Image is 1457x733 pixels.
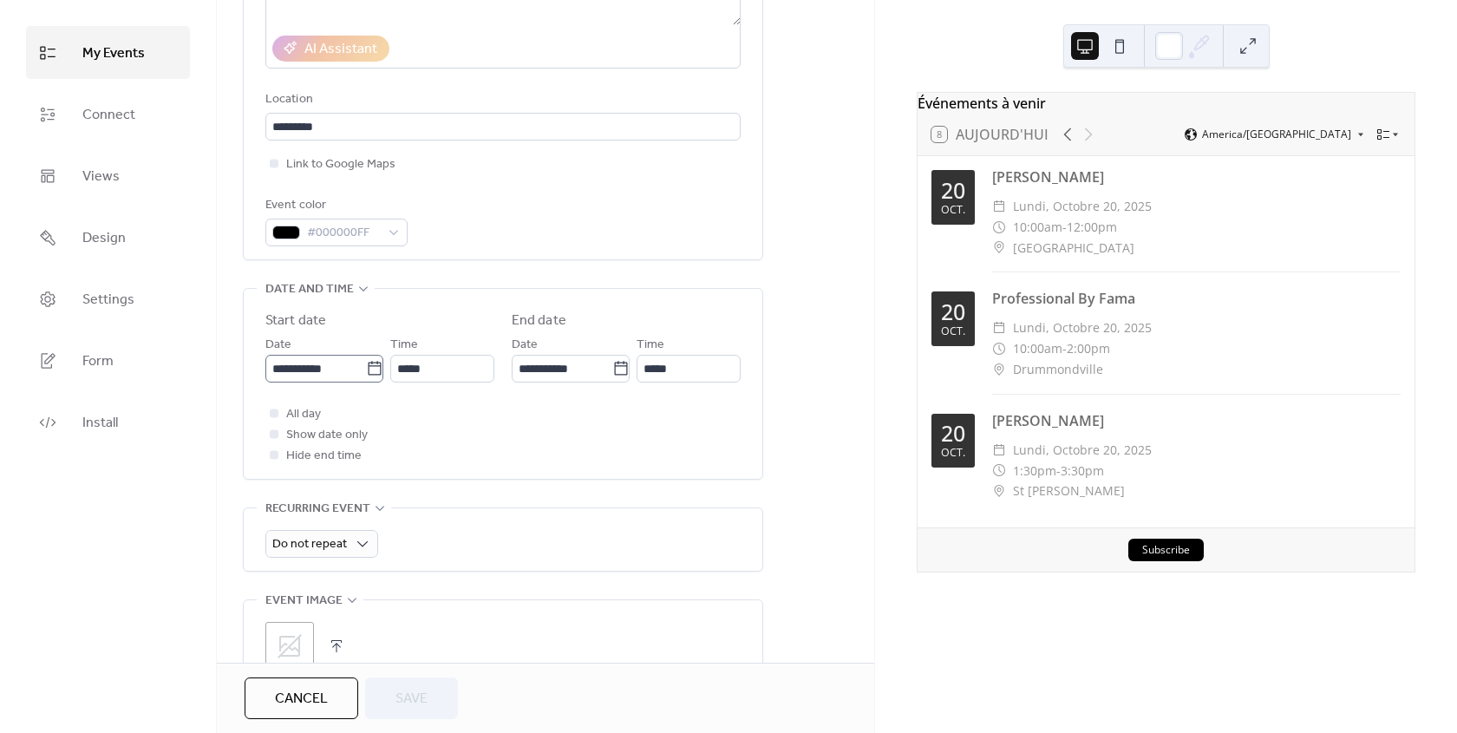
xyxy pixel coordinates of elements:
[992,461,1006,481] div: ​
[26,396,190,448] a: Install
[1067,338,1110,359] span: 2:00pm
[1062,217,1067,238] span: -
[26,334,190,387] a: Form
[1061,461,1104,481] span: 3:30pm
[26,88,190,141] a: Connect
[1067,217,1117,238] span: 12:00pm
[941,448,965,459] div: oct.
[245,677,358,719] button: Cancel
[286,446,362,467] span: Hide end time
[941,326,965,337] div: oct.
[1056,461,1061,481] span: -
[512,311,566,331] div: End date
[1013,359,1103,380] span: Drummondville
[512,335,538,356] span: Date
[275,689,328,710] span: Cancel
[992,238,1006,259] div: ​
[26,272,190,325] a: Settings
[941,301,965,323] div: 20
[1013,217,1062,238] span: 10:00am
[265,335,291,356] span: Date
[1013,238,1134,259] span: [GEOGRAPHIC_DATA]
[992,167,1401,187] div: [PERSON_NAME]
[26,149,190,202] a: Views
[265,499,370,520] span: Recurring event
[286,425,368,446] span: Show date only
[992,217,1006,238] div: ​
[26,26,190,79] a: My Events
[265,195,404,216] div: Event color
[265,622,314,671] div: ;
[82,101,135,128] span: Connect
[992,338,1006,359] div: ​
[1013,461,1056,481] span: 1:30pm
[992,440,1006,461] div: ​
[1062,338,1067,359] span: -
[82,225,126,252] span: Design
[286,404,321,425] span: All day
[265,311,326,331] div: Start date
[1128,539,1204,561] button: Subscribe
[1013,317,1152,338] span: lundi, octobre 20, 2025
[918,93,1415,114] div: Événements à venir
[941,422,965,444] div: 20
[1013,338,1062,359] span: 10:00am
[82,409,118,436] span: Install
[265,591,343,612] span: Event image
[992,481,1006,501] div: ​
[992,288,1401,309] div: Professional By Fama
[265,89,737,110] div: Location
[992,410,1401,431] div: [PERSON_NAME]
[82,286,134,313] span: Settings
[272,533,347,556] span: Do not repeat
[1013,481,1125,501] span: St [PERSON_NAME]
[82,163,120,190] span: Views
[390,335,418,356] span: Time
[307,223,380,244] span: #000000FF
[82,348,114,375] span: Form
[992,359,1006,380] div: ​
[992,317,1006,338] div: ​
[286,154,395,175] span: Link to Google Maps
[992,196,1006,217] div: ​
[82,40,145,67] span: My Events
[941,205,965,216] div: oct.
[637,335,664,356] span: Time
[265,279,354,300] span: Date and time
[1013,440,1152,461] span: lundi, octobre 20, 2025
[1013,196,1152,217] span: lundi, octobre 20, 2025
[941,180,965,201] div: 20
[26,211,190,264] a: Design
[1202,129,1351,140] span: America/[GEOGRAPHIC_DATA]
